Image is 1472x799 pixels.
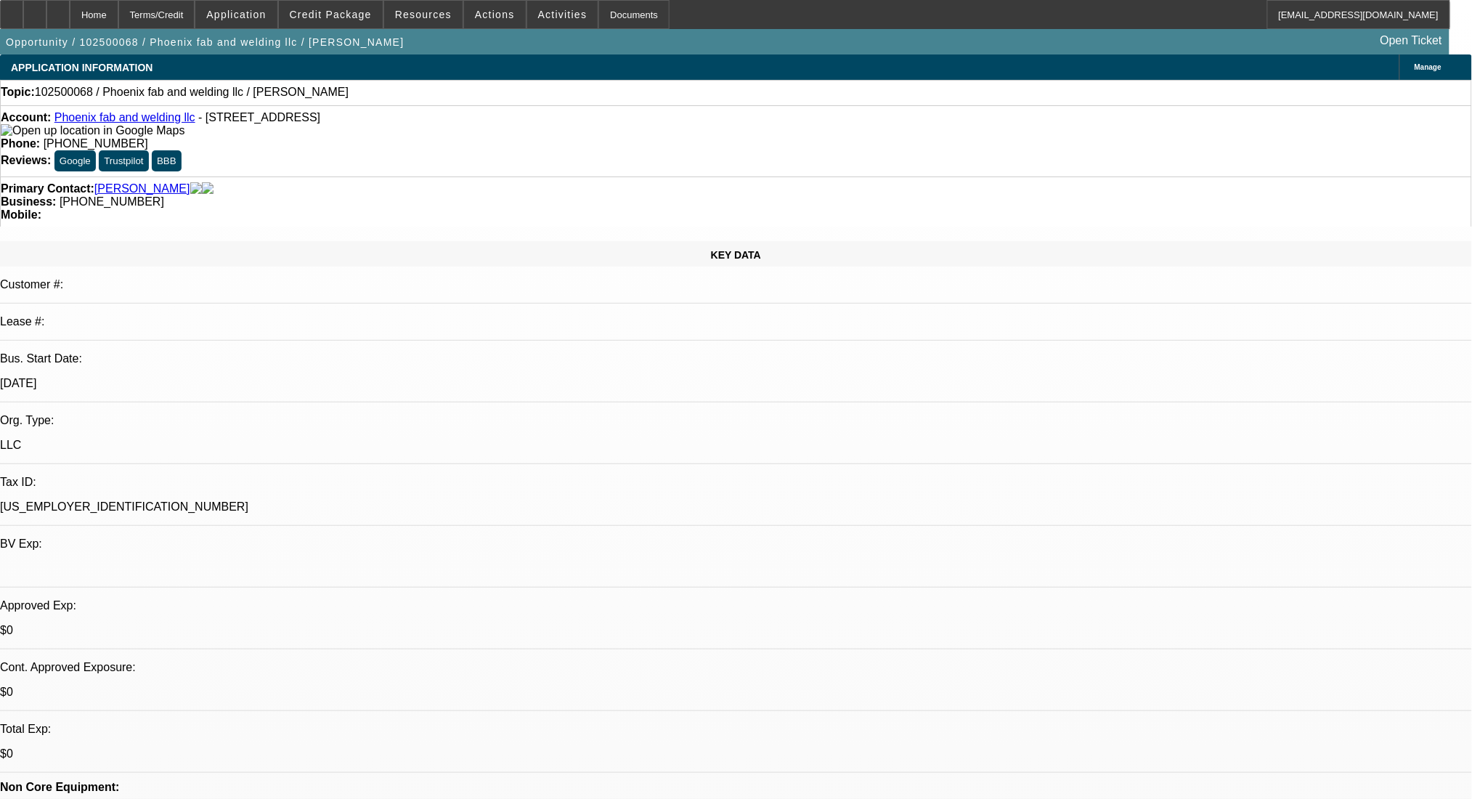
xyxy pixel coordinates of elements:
[94,182,190,195] a: [PERSON_NAME]
[1,182,94,195] strong: Primary Contact:
[54,111,195,123] a: Phoenix fab and welding llc
[279,1,383,28] button: Credit Package
[206,9,266,20] span: Application
[195,1,277,28] button: Application
[1375,28,1448,53] a: Open Ticket
[6,36,404,48] span: Opportunity / 102500068 / Phoenix fab and welding llc / [PERSON_NAME]
[384,1,463,28] button: Resources
[1,154,51,166] strong: Reviews:
[60,195,164,208] span: [PHONE_NUMBER]
[202,182,214,195] img: linkedin-icon.png
[290,9,372,20] span: Credit Package
[475,9,515,20] span: Actions
[152,150,182,171] button: BBB
[1,195,56,208] strong: Business:
[1,208,41,221] strong: Mobile:
[198,111,320,123] span: - [STREET_ADDRESS]
[1415,63,1441,71] span: Manage
[395,9,452,20] span: Resources
[527,1,598,28] button: Activities
[1,124,184,137] img: Open up location in Google Maps
[44,137,148,150] span: [PHONE_NUMBER]
[11,62,153,73] span: APPLICATION INFORMATION
[464,1,526,28] button: Actions
[538,9,587,20] span: Activities
[99,150,148,171] button: Trustpilot
[190,182,202,195] img: facebook-icon.png
[711,249,761,261] span: KEY DATA
[1,137,40,150] strong: Phone:
[1,86,35,99] strong: Topic:
[35,86,349,99] span: 102500068 / Phoenix fab and welding llc / [PERSON_NAME]
[54,150,96,171] button: Google
[1,124,184,137] a: View Google Maps
[1,111,51,123] strong: Account:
